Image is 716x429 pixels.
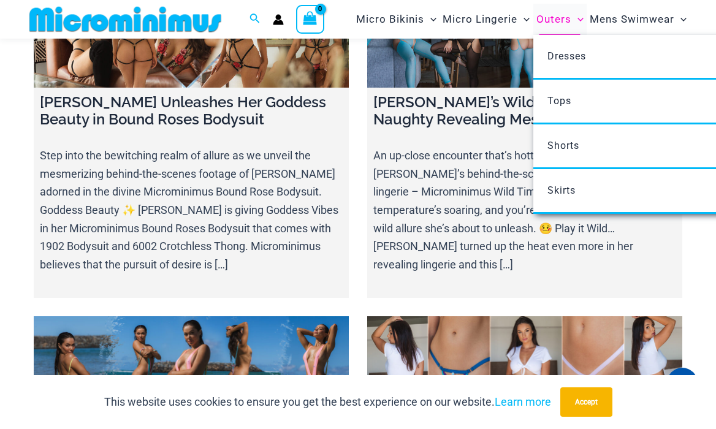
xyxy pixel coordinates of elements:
[443,4,517,35] span: Micro Lingerie
[571,4,584,35] span: Menu Toggle
[249,12,261,27] a: Search icon link
[547,95,571,107] span: Tops
[547,50,586,62] span: Dresses
[373,146,676,274] p: An up-close encounter that’s hotter than hot! Watch [PERSON_NAME]’s behind-the-scenes video in he...
[373,94,676,129] h4: [PERSON_NAME]’s Wild Times in her Naughty Revealing Mesh Lingerie
[536,4,571,35] span: Outers
[440,4,533,35] a: Micro LingerieMenu ToggleMenu Toggle
[104,393,551,411] p: This website uses cookies to ensure you get the best experience on our website.
[533,4,587,35] a: OutersMenu ToggleMenu Toggle
[547,140,579,151] span: Shorts
[590,4,674,35] span: Mens Swimwear
[367,316,682,427] a: Destination Knicker: Heather’s Wild Ride with her Sexy Thongs
[353,4,440,35] a: Micro BikinisMenu ToggleMenu Toggle
[674,4,687,35] span: Menu Toggle
[40,94,343,129] h4: [PERSON_NAME] Unleashes Her Goddess Beauty in Bound Roses Bodysuit
[424,4,436,35] span: Menu Toggle
[40,146,343,274] p: Step into the bewitching realm of allure as we unveil the mesmerizing behind-the-scenes footage o...
[356,4,424,35] span: Micro Bikinis
[560,387,612,417] button: Accept
[547,184,576,196] span: Skirts
[273,14,284,25] a: Account icon link
[495,395,551,408] a: Learn more
[25,6,226,33] img: MM SHOP LOGO FLAT
[587,4,690,35] a: Mens SwimwearMenu ToggleMenu Toggle
[517,4,530,35] span: Menu Toggle
[351,2,691,37] nav: Site Navigation
[34,316,349,427] a: Ariana’s Tempting Video in her Tempest Sling Bikini
[296,5,324,33] a: View Shopping Cart, empty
